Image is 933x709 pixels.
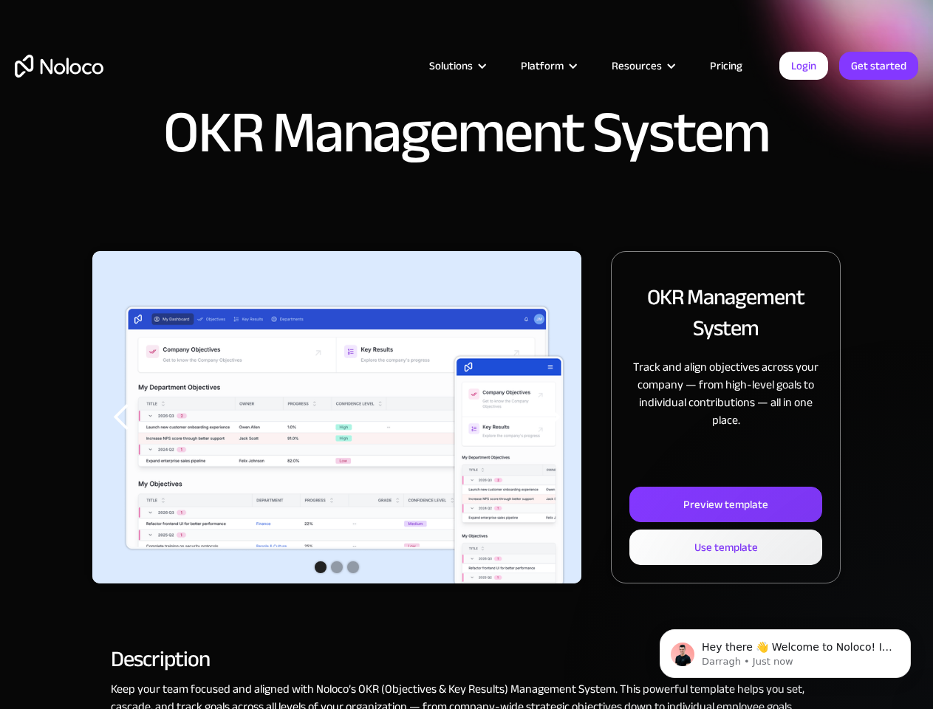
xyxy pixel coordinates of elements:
p: Track and align objectives across your company — from high-level goals to individual contribution... [629,358,822,429]
div: Show slide 3 of 3 [347,561,359,573]
a: Get started [839,52,918,80]
div: Use template [694,538,758,557]
div: Resources [612,56,662,75]
h2: Description [111,652,822,665]
iframe: Intercom notifications message [638,598,933,702]
div: previous slide [92,251,151,583]
a: Pricing [691,56,761,75]
div: Platform [521,56,564,75]
a: Use template [629,530,822,565]
div: Preview template [683,495,768,514]
div: Solutions [429,56,473,75]
div: 1 of 3 [92,251,581,583]
div: Show slide 1 of 3 [315,561,327,573]
a: Login [779,52,828,80]
div: next slide [522,251,581,583]
h2: OKR Management System [629,281,822,343]
div: carousel [92,251,581,583]
div: Resources [593,56,691,75]
h1: OKR Management System [163,103,770,162]
a: home [15,55,103,78]
a: Preview template [629,487,822,522]
div: Show slide 2 of 3 [331,561,343,573]
div: Platform [502,56,593,75]
div: Solutions [411,56,502,75]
